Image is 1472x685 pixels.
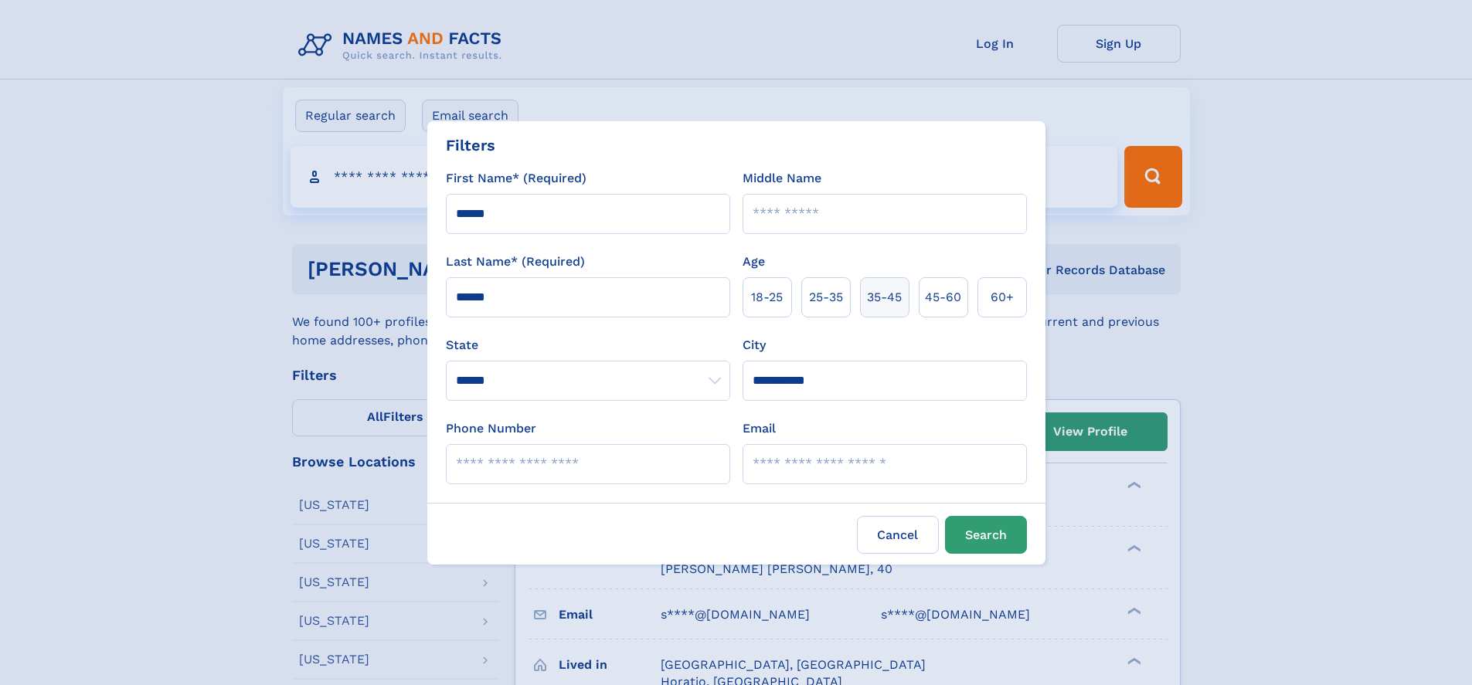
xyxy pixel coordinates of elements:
div: Filters [446,134,495,157]
span: 45‑60 [925,288,961,307]
label: Cancel [857,516,939,554]
label: State [446,336,730,354]
label: Age [743,253,765,271]
button: Search [945,516,1027,554]
label: Phone Number [446,419,536,438]
label: City [743,336,766,354]
label: Email [743,419,776,438]
label: First Name* (Required) [446,169,586,188]
span: 25‑35 [809,288,843,307]
label: Last Name* (Required) [446,253,585,271]
span: 18‑25 [751,288,783,307]
label: Middle Name [743,169,821,188]
span: 35‑45 [867,288,902,307]
span: 60+ [991,288,1014,307]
